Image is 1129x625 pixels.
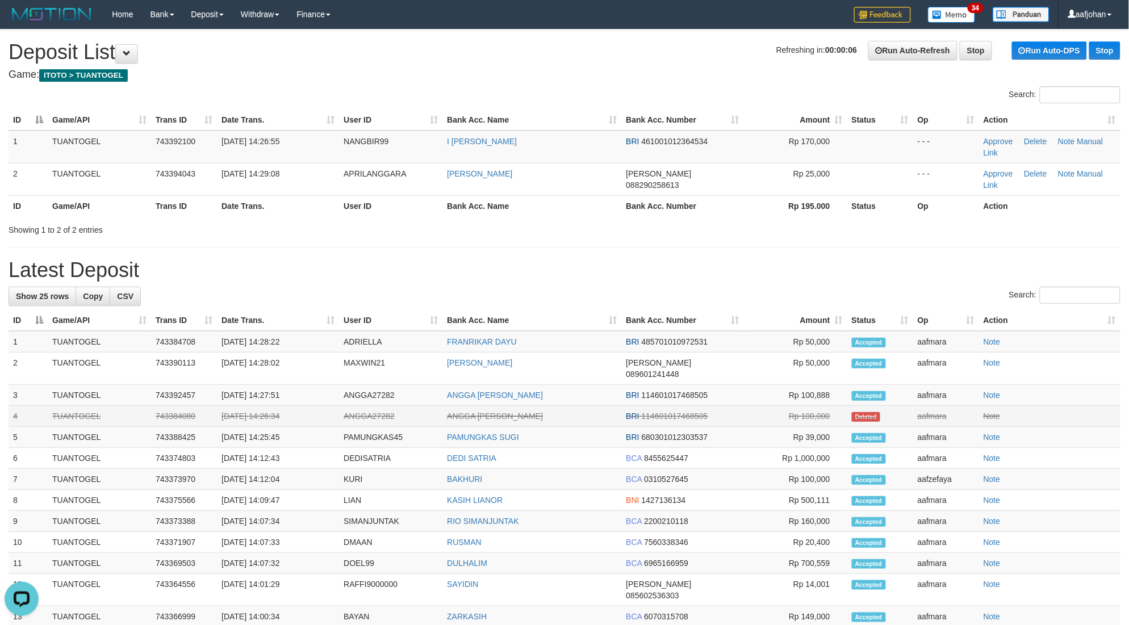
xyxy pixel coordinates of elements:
td: 2 [9,353,48,385]
td: TUANTOGEL [48,532,151,553]
span: Deleted [852,412,881,422]
span: [DATE] 14:29:08 [221,169,279,178]
td: ANGGA27282 [339,406,442,427]
td: 743392457 [151,385,217,406]
span: Copy 7560338346 to clipboard [644,538,688,547]
td: [DATE] 14:28:22 [217,331,339,353]
span: BRI [626,433,639,442]
label: Search: [1009,86,1120,103]
td: Rp 500,111 [744,490,847,511]
div: Showing 1 to 2 of 2 entries [9,220,462,236]
th: User ID [339,195,442,216]
span: Copy 680301012303537 to clipboard [642,433,708,442]
span: Copy 6070315708 to clipboard [644,612,688,621]
a: Stop [1089,41,1120,60]
td: aafmara [913,553,979,574]
td: Rp 50,000 [744,353,847,385]
a: Note [1058,169,1075,178]
span: BCA [626,538,642,547]
span: BCA [626,454,642,463]
td: PAMUNGKAS45 [339,427,442,448]
img: Feedback.jpg [854,7,911,23]
td: 743388425 [151,427,217,448]
td: TUANTOGEL [48,448,151,469]
span: Accepted [852,580,886,590]
span: Copy 485701010972531 to clipboard [642,337,708,346]
a: Note [984,433,1001,442]
td: DEDISATRIA [339,448,442,469]
span: Accepted [852,613,886,622]
td: [DATE] 14:01:29 [217,574,339,606]
td: DMAAN [339,532,442,553]
td: TUANTOGEL [48,553,151,574]
span: Copy 6965166959 to clipboard [644,559,688,568]
span: Accepted [852,359,886,368]
th: Bank Acc. Number: activate to sort column ascending [622,310,744,331]
a: Note [984,517,1001,526]
a: RUSMAN [447,538,482,547]
span: BCA [626,612,642,621]
a: BAKHURI [447,475,482,484]
span: Accepted [852,559,886,569]
img: MOTION_logo.png [9,6,95,23]
th: ID: activate to sort column descending [9,310,48,331]
a: I [PERSON_NAME] [447,137,517,146]
td: TUANTOGEL [48,131,151,163]
td: TUANTOGEL [48,385,151,406]
a: Run Auto-Refresh [868,41,957,60]
td: 3 [9,385,48,406]
a: Delete [1024,169,1047,178]
td: [DATE] 14:07:32 [217,553,339,574]
h1: Deposit List [9,41,1120,64]
th: Bank Acc. Name: activate to sort column ascending [442,310,621,331]
span: Accepted [852,517,886,527]
td: Rp 100,000 [744,406,847,427]
th: Op: activate to sort column ascending [913,110,979,131]
a: FRANRIKAR DAYU [447,337,517,346]
td: [DATE] 14:28:02 [217,353,339,385]
a: Note [984,496,1001,505]
td: LIAN [339,490,442,511]
th: Action [979,195,1120,216]
span: Copy [83,292,103,301]
span: BRI [626,337,639,346]
td: [DATE] 14:27:51 [217,385,339,406]
span: CSV [117,292,133,301]
td: [DATE] 14:25:45 [217,427,339,448]
th: Game/API [48,195,151,216]
td: TUANTOGEL [48,163,151,195]
span: Rp 25,000 [793,169,830,178]
td: 743373388 [151,511,217,532]
td: [DATE] 14:26:34 [217,406,339,427]
td: aafmara [913,532,979,553]
span: [PERSON_NAME] [626,169,692,178]
span: NANGBIR99 [344,137,388,146]
td: TUANTOGEL [48,490,151,511]
th: User ID: activate to sort column ascending [339,310,442,331]
td: aafmara [913,385,979,406]
a: Manual Link [984,137,1103,157]
span: BNI [626,496,639,505]
td: SIMANJUNTAK [339,511,442,532]
td: TUANTOGEL [48,353,151,385]
span: Copy 114601017468505 to clipboard [642,412,708,421]
td: 1 [9,131,48,163]
a: Approve [984,137,1013,146]
td: [DATE] 14:12:43 [217,448,339,469]
td: aafmara [913,353,979,385]
a: Note [984,358,1001,367]
input: Search: [1040,287,1120,304]
td: 743369503 [151,553,217,574]
td: [DATE] 14:12:04 [217,469,339,490]
td: RAFFI9000000 [339,574,442,606]
a: Note [1058,137,1075,146]
td: Rp 700,559 [744,553,847,574]
th: Rp 195.000 [744,195,847,216]
a: ANGGA [PERSON_NAME] [447,412,543,421]
span: Accepted [852,475,886,485]
a: DEDI SATRIA [447,454,496,463]
td: [DATE] 14:09:47 [217,490,339,511]
a: Note [984,454,1001,463]
td: 743371907 [151,532,217,553]
td: 743375566 [151,490,217,511]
